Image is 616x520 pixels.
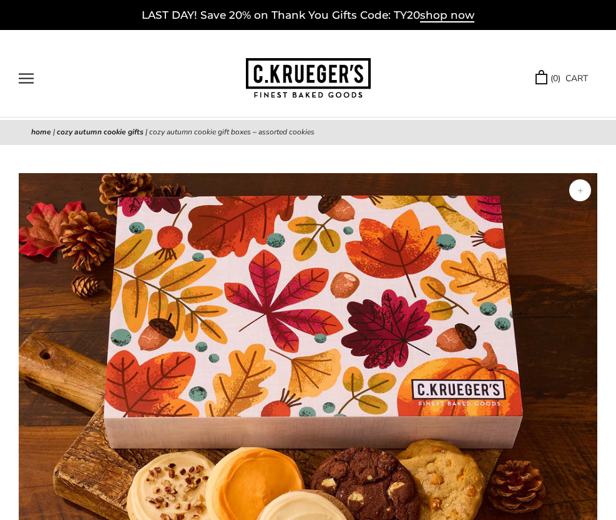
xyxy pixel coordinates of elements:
[57,127,144,137] a: Cozy Autumn Cookie Gifts
[19,73,34,84] button: Open navigation
[420,9,474,22] span: shop now
[246,58,371,99] img: C.KRUEGER'S
[535,71,588,86] a: (0) CART
[149,127,315,137] span: Cozy Autumn Cookie Gift Boxes – Assorted Cookies
[31,127,51,137] a: Home
[31,126,585,139] nav: breadcrumbs
[569,179,591,201] button: Zoom
[53,127,55,137] span: |
[145,127,147,137] span: |
[142,9,474,22] a: LAST DAY! Save 20% on Thank You Gifts Code: TY20shop now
